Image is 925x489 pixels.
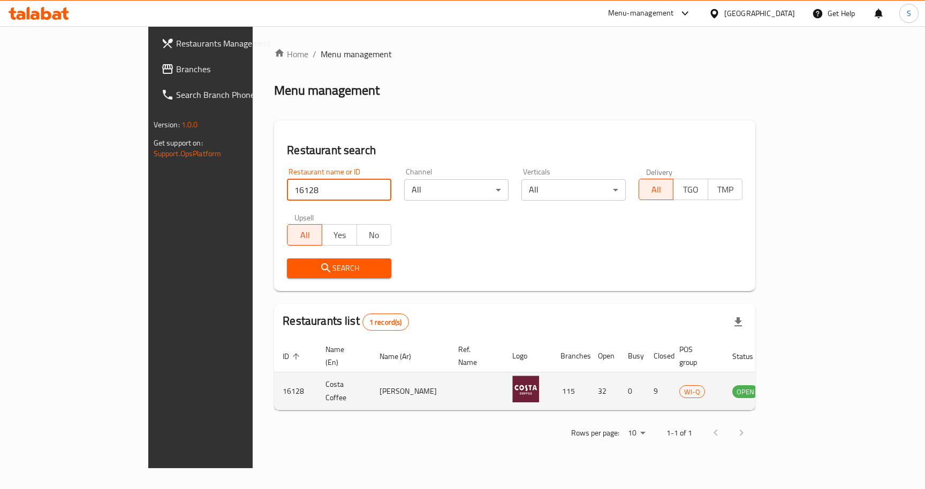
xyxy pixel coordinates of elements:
label: Delivery [646,168,673,175]
span: TMP [712,182,739,197]
button: Yes [322,224,357,246]
button: Search [287,258,391,278]
h2: Restaurant search [287,142,742,158]
a: Search Branch Phone [153,82,303,108]
td: 32 [589,372,619,410]
li: / [313,48,316,60]
table: enhanced table [274,340,817,410]
td: 0 [619,372,645,410]
label: Upsell [294,213,314,221]
input: Search for restaurant name or ID.. [287,179,391,201]
th: Logo [504,340,552,372]
nav: breadcrumb [274,48,755,60]
button: All [639,179,674,200]
th: Busy [619,340,645,372]
span: No [361,227,388,243]
span: 1 record(s) [363,317,408,327]
span: Branches [176,63,294,75]
button: No [357,224,392,246]
span: 1.0.0 [181,118,198,132]
th: Branches [552,340,589,372]
span: Ref. Name [458,343,491,369]
span: ID [283,350,303,363]
div: Rows per page: [624,425,649,441]
a: Branches [153,56,303,82]
th: Closed [645,340,671,372]
img: Costa Coffee [512,376,539,402]
span: Get support on: [154,136,203,150]
td: [PERSON_NAME] [371,372,450,410]
span: S [907,7,911,19]
button: All [287,224,322,246]
span: All [643,182,670,197]
p: Rows per page: [571,426,619,440]
span: Version: [154,118,180,132]
div: All [521,179,626,201]
a: Support.OpsPlatform [154,147,222,161]
span: All [292,227,318,243]
a: Restaurants Management [153,30,303,56]
div: Export file [725,309,751,335]
td: 115 [552,372,589,410]
div: Menu-management [608,7,674,20]
span: Name (Ar) [380,350,425,363]
span: OPEN [732,386,759,398]
span: Name (En) [325,343,358,369]
td: Costa Coffee [317,372,371,410]
div: [GEOGRAPHIC_DATA] [724,7,795,19]
span: Menu management [321,48,392,60]
span: TGO [678,182,704,197]
div: All [404,179,509,201]
span: WI-Q [680,386,704,398]
th: Open [589,340,619,372]
span: Search Branch Phone [176,88,294,101]
span: Search [295,262,383,275]
h2: Restaurants list [283,313,408,331]
span: Yes [327,227,353,243]
button: TMP [708,179,743,200]
td: 9 [645,372,671,410]
p: 1-1 of 1 [666,426,692,440]
span: Restaurants Management [176,37,294,50]
span: Status [732,350,767,363]
button: TGO [673,179,708,200]
h2: Menu management [274,82,380,99]
span: POS group [679,343,711,369]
